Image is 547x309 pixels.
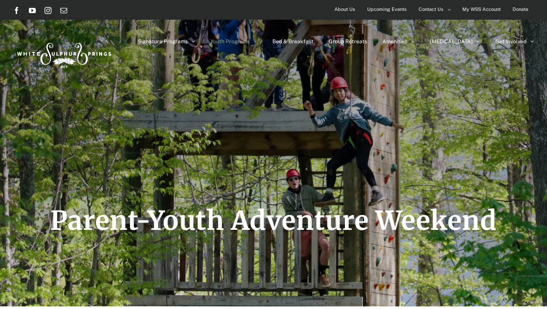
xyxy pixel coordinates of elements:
a: [MEDICAL_DATA] [430,20,480,63]
span: Youth Programs [210,39,250,44]
span: [MEDICAL_DATA] [430,39,473,44]
a: Youth Programs [210,20,257,63]
span: Parent-Youth Adventure Weekend [50,204,497,237]
span: About Us [334,3,355,16]
span: Upcoming Events [367,3,407,16]
a: Get Involved [495,20,534,63]
span: Bed & Breakfast [272,39,313,44]
a: Group Retreats [329,20,367,63]
span: Get Involved [495,39,526,44]
span: Signature Programs [138,39,188,44]
nav: Main Menu [138,20,534,63]
span: My WSS Account [462,3,501,16]
span: Contact Us [419,3,444,16]
span: Group Retreats [329,39,367,44]
a: Bed & Breakfast [272,20,313,63]
a: Amenities [382,20,415,63]
span: Amenities [382,39,407,44]
a: Signature Programs [138,20,195,63]
img: White Sulphur Springs Logo [13,33,114,74]
span: Donate [513,3,528,16]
